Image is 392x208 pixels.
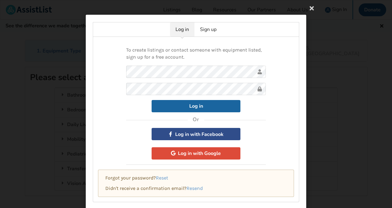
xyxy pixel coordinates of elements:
button: Log in with Google [152,147,240,160]
a: Reset [156,175,168,181]
a: Log in [170,22,194,37]
button: Log in with Facebook [152,128,240,140]
a: Sign up [194,22,222,37]
button: Log in [152,100,240,112]
a: Resend [187,185,203,191]
p: Forgot your password? [105,175,287,182]
p: Didn't receive a confirmation email? [105,185,287,192]
p: To create listings or contact someone with equipment listed, sign up for a free account. [126,47,266,61]
h4: Or [193,116,199,123]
